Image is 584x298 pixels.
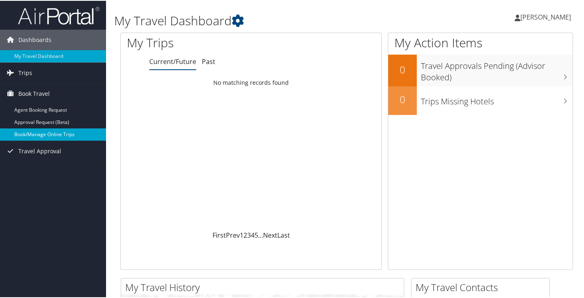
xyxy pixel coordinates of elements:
h1: My Travel Dashboard [114,11,424,29]
a: Last [277,230,290,239]
h2: 0 [388,62,417,76]
a: Next [263,230,277,239]
h2: My Travel Contacts [416,280,549,294]
span: Book Travel [18,83,50,103]
a: [PERSON_NAME] [515,4,579,29]
span: … [258,230,263,239]
a: 4 [251,230,254,239]
h2: 0 [388,92,417,106]
a: 3 [247,230,251,239]
a: 0Travel Approvals Pending (Advisor Booked) [388,54,573,85]
a: 0Trips Missing Hotels [388,86,573,114]
h2: My Travel History [125,280,404,294]
h1: My Trips [127,33,267,51]
span: Travel Approval [18,140,61,161]
a: 5 [254,230,258,239]
h3: Trips Missing Hotels [421,91,573,106]
h1: My Action Items [388,33,573,51]
img: airportal-logo.png [18,5,100,24]
a: Past [202,56,215,65]
a: 1 [240,230,243,239]
h3: Travel Approvals Pending (Advisor Booked) [421,55,573,82]
span: Trips [18,62,32,82]
a: Current/Future [149,56,196,65]
span: Dashboards [18,29,51,49]
a: 2 [243,230,247,239]
td: No matching records found [121,75,381,89]
a: Prev [226,230,240,239]
a: First [212,230,226,239]
span: [PERSON_NAME] [520,12,571,21]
